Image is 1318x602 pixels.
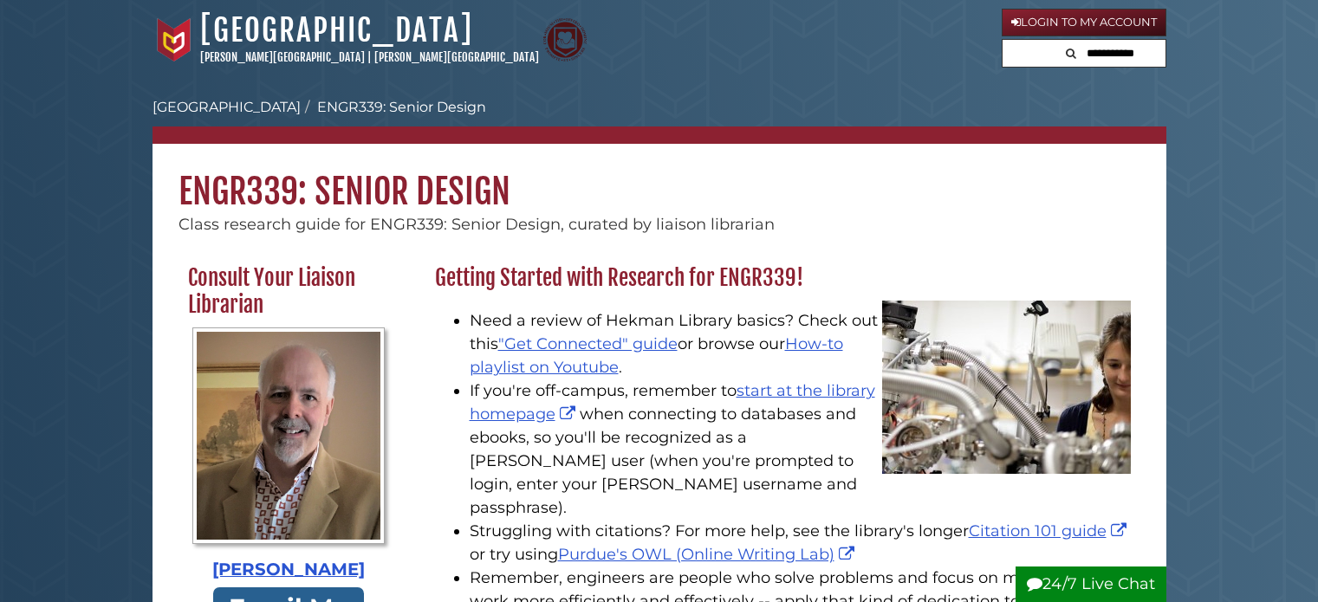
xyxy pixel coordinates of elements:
[498,334,678,353] a: "Get Connected" guide
[470,520,1131,566] li: Struggling with citations? For more help, see the library's longer or try using
[179,264,399,319] h2: Consult Your Liaison Librarian
[179,215,775,234] span: Class research guide for ENGR339: Senior Design, curated by liaison librarian
[470,334,843,377] a: How-to playlist on Youtube
[1061,40,1081,63] button: Search
[426,264,1139,292] h2: Getting Started with Research for ENGR339!
[367,50,372,64] span: |
[1066,48,1076,59] i: Search
[153,144,1166,213] h1: ENGR339: Senior Design
[188,557,390,583] div: [PERSON_NAME]
[470,379,1131,520] li: If you're off-campus, remember to when connecting to databases and ebooks, so you'll be recognize...
[470,309,1131,379] li: Need a review of Hekman Library basics? Check out this or browse our .
[470,381,875,424] a: start at the library homepage
[1002,9,1166,36] a: Login to My Account
[543,18,587,61] img: Calvin Theological Seminary
[200,11,473,49] a: [GEOGRAPHIC_DATA]
[374,50,539,64] a: [PERSON_NAME][GEOGRAPHIC_DATA]
[153,99,301,115] a: [GEOGRAPHIC_DATA]
[200,50,365,64] a: [PERSON_NAME][GEOGRAPHIC_DATA]
[153,97,1166,144] nav: breadcrumb
[558,545,859,564] a: Purdue's OWL (Online Writing Lab)
[153,18,196,61] img: Calvin University
[192,327,384,544] img: Profile Photo
[188,327,390,583] a: Profile Photo [PERSON_NAME]
[1016,566,1166,602] button: 24/7 Live Chat
[969,521,1131,541] a: Citation 101 guide
[317,99,486,115] a: ENGR339: Senior Design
